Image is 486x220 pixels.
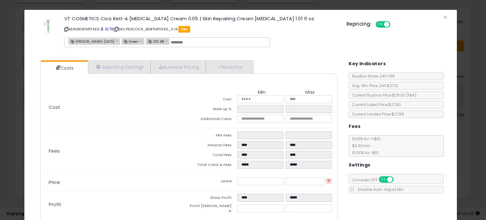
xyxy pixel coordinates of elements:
[189,115,237,125] td: Additional Costs
[100,27,104,32] a: BuyBox page
[109,27,113,32] a: Your listing only
[69,39,114,44] span: [PERSON_NAME]-[DATE]
[393,177,403,182] span: OFF
[349,177,402,183] span: Consider CPT:
[349,136,380,155] span: 8.00 % for <= $10
[189,95,237,105] td: Cost
[88,60,151,73] a: Repricing Settings
[140,38,144,44] a: ×
[349,73,395,79] span: BuyBox Share 24h: 74%
[146,39,164,44] span: 33% BB
[349,123,361,130] h5: Fees
[349,92,416,98] span: Current Buybox Price:
[165,38,169,44] a: ×
[178,26,190,33] span: FBA
[349,83,398,88] span: Avg. Win Price 24h: $27.91
[44,105,189,110] p: Cost
[44,148,189,154] p: Fees
[189,151,237,161] td: Total Fees
[346,22,372,27] h5: Repricing:
[443,13,447,22] span: ×
[44,202,189,207] p: Profit
[376,22,384,27] span: ON
[349,161,370,169] h5: Settings
[40,62,87,74] a: Costs
[406,92,416,98] span: ( FBA )
[116,38,120,44] a: ×
[64,24,337,34] p: ASIN: B0BTHPY5KD | SKU: PEACOCK_B0BTHPY5KD_11.14
[44,180,189,185] p: Price
[122,39,139,44] span: Green
[349,102,401,107] span: Current Listed Price: $27.89
[237,90,286,95] th: Min
[151,60,206,73] a: Business Pricing
[189,105,237,115] td: Mark up %
[349,60,386,68] h5: Key Indicators
[389,22,399,27] span: OFF
[39,16,58,35] img: 21W07yCqwfL._SL60_.jpg
[286,90,334,95] th: Max
[206,60,253,73] a: Analytics
[189,131,237,141] td: FBA Fees
[349,150,379,155] span: 15.00 % for > $10
[189,161,237,171] td: Total Costs & Fees
[189,194,237,204] td: Gross Profit
[355,187,404,192] span: Disable Auto-Adjust Min
[189,141,237,151] td: Amazon Fees
[189,177,237,187] td: Listed
[105,27,109,32] a: All offer listings
[379,177,387,182] span: ON
[189,204,237,215] td: Profit [PERSON_NAME] %
[64,16,337,21] h3: VT COSMETICS Cica Reti-A [MEDICAL_DATA] Cream 0.05 | Skin Repairing Cream [MEDICAL_DATA] 1.01 fl oz
[349,143,370,148] span: $0.30 min
[349,111,404,117] span: Current Landed Price: $27.89
[392,92,416,98] span: $28.00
